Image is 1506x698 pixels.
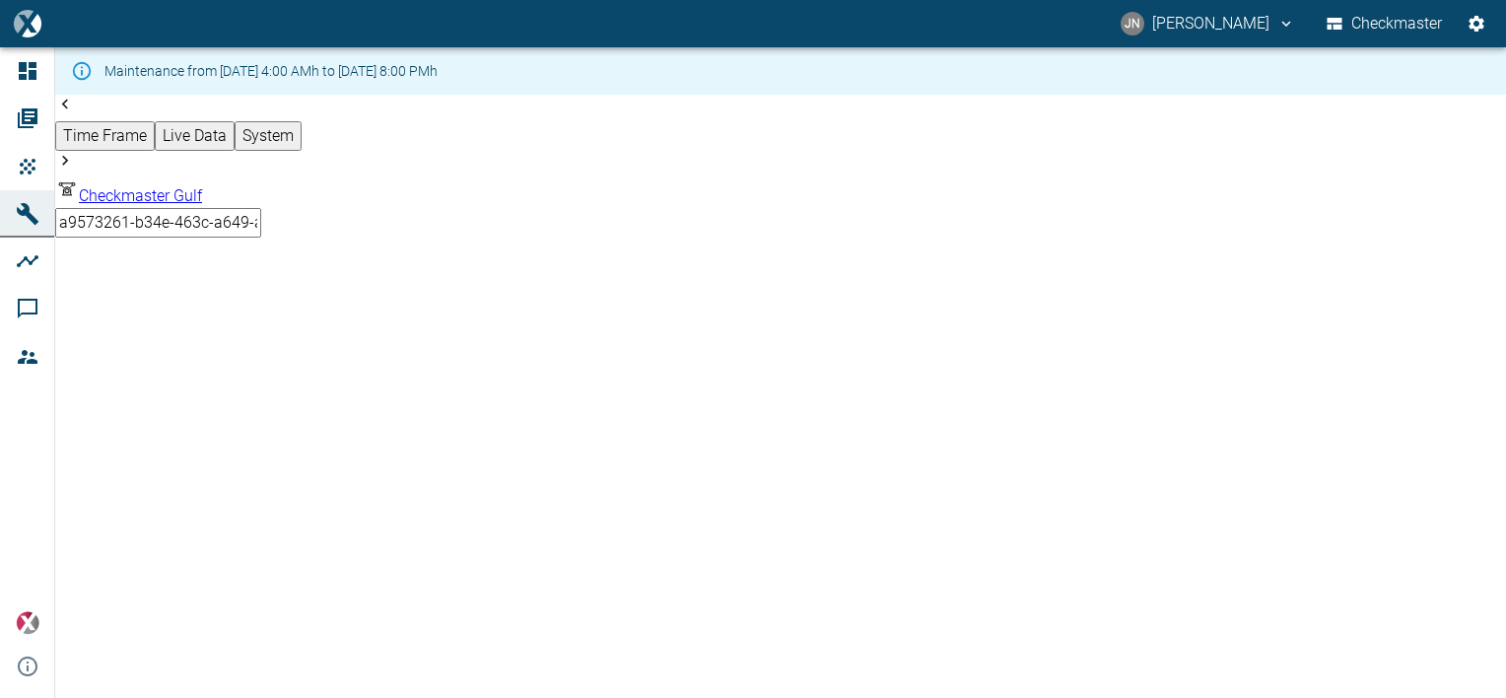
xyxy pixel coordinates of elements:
button: jayan.nair@neuman-esser.ae [1118,6,1298,41]
button: Checkmaster [1323,6,1447,41]
img: logo [14,10,40,36]
div: JN [1121,12,1144,35]
a: Checkmaster Gulf [55,186,202,205]
span: Checkmaster Gulf [79,186,202,205]
button: System [235,121,302,151]
button: Live Data [155,121,235,151]
img: Xplore Logo [16,611,39,635]
div: Maintenance from [DATE] 4:00 AMh to [DATE] 8:00 PMh [104,53,438,89]
button: Time Frame [55,121,155,151]
button: Settings [1459,6,1494,41]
